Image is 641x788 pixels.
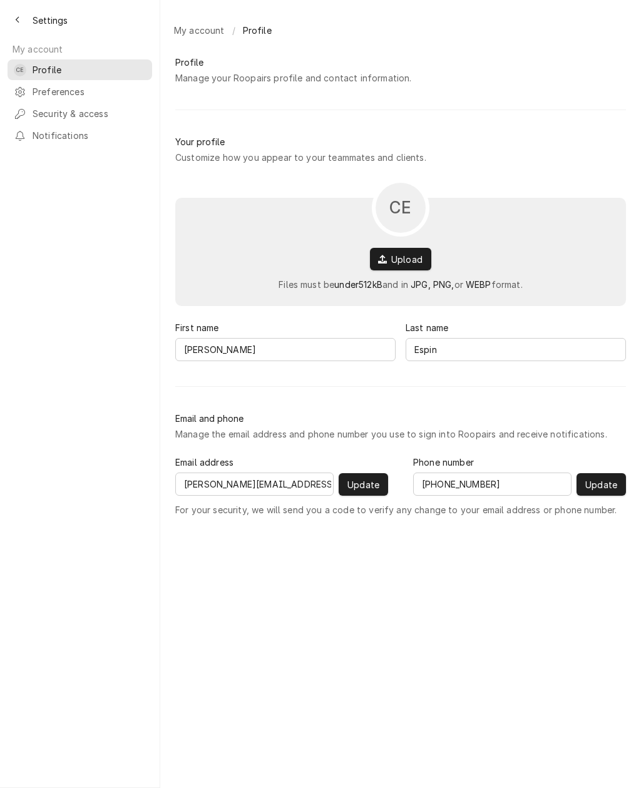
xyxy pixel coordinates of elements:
[175,412,244,425] div: Email and phone
[583,478,620,491] span: Update
[8,10,28,30] button: Back to previous page
[279,278,523,291] div: Files must be and in or format.
[33,85,146,98] span: Preferences
[8,59,152,80] a: CECarlos Espin's AvatarProfile
[243,24,272,37] span: Profile
[345,478,382,491] span: Update
[334,279,382,290] span: under 512 kB
[175,503,617,516] span: For your security, we will send you a code to verify any change to your email address or phone nu...
[33,14,68,27] span: Settings
[33,107,146,120] span: Security & access
[175,427,607,441] div: Manage the email address and phone number you use to sign into Roopairs and receive notifications.
[8,103,152,124] a: Security & access
[370,248,431,270] button: Upload
[466,279,491,290] span: WEBP
[175,456,233,469] label: Email address
[175,151,426,164] div: Customize how you appear to your teammates and clients.
[413,473,572,496] input: Phone number
[175,321,219,334] label: First name
[411,279,454,290] span: JPG, PNG,
[413,456,474,469] label: Phone number
[339,473,388,496] button: Update
[33,63,146,76] span: Profile
[175,473,334,496] input: Email address
[8,125,152,146] a: Notifications
[372,179,429,237] button: CE
[175,71,411,84] div: Manage your Roopairs profile and contact information.
[238,20,277,41] a: Profile
[14,64,26,76] div: Carlos Espin's Avatar
[8,81,152,102] a: Preferences
[232,24,235,37] span: /
[175,135,225,148] div: Your profile
[175,56,203,69] div: Profile
[175,338,396,361] input: First name
[33,129,146,142] span: Notifications
[14,64,26,76] div: CE
[406,321,448,334] label: Last name
[577,473,626,496] button: Update
[406,338,626,361] input: Last name
[389,253,425,266] span: Upload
